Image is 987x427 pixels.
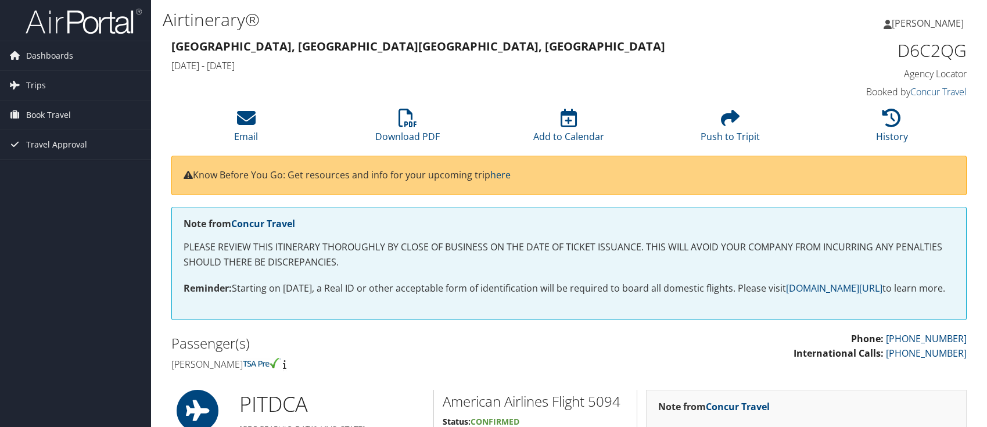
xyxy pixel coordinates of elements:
img: airportal-logo.png [26,8,142,35]
p: Starting on [DATE], a Real ID or other acceptable form of identification will be required to boar... [184,281,954,296]
span: Dashboards [26,41,73,70]
span: Trips [26,71,46,100]
strong: Note from [184,217,295,230]
strong: [GEOGRAPHIC_DATA], [GEOGRAPHIC_DATA] [GEOGRAPHIC_DATA], [GEOGRAPHIC_DATA] [171,38,665,54]
strong: Note from [658,400,770,413]
a: Email [234,115,258,143]
a: [DOMAIN_NAME][URL] [786,282,882,295]
h4: [PERSON_NAME] [171,358,561,371]
a: Concur Travel [706,400,770,413]
span: Book Travel [26,101,71,130]
p: Know Before You Go: Get resources and info for your upcoming trip [184,168,954,183]
a: Download PDF [375,115,440,143]
a: here [490,168,511,181]
span: Travel Approval [26,130,87,159]
span: [PERSON_NAME] [892,17,964,30]
h1: PIT DCA [239,390,425,419]
h4: Agency Locator [781,67,967,80]
strong: International Calls: [794,347,884,360]
a: [PHONE_NUMBER] [886,332,967,345]
span: Confirmed [471,416,519,427]
h1: D6C2QG [781,38,967,63]
a: Concur Travel [231,217,295,230]
p: PLEASE REVIEW THIS ITINERARY THOROUGHLY BY CLOSE OF BUSINESS ON THE DATE OF TICKET ISSUANCE. THIS... [184,240,954,270]
img: tsa-precheck.png [243,358,281,368]
a: Add to Calendar [533,115,604,143]
a: Push to Tripit [701,115,760,143]
h2: Passenger(s) [171,333,561,353]
a: Concur Travel [910,85,967,98]
a: [PHONE_NUMBER] [886,347,967,360]
h4: Booked by [781,85,967,98]
strong: Phone: [851,332,884,345]
a: History [876,115,908,143]
h1: Airtinerary® [163,8,705,32]
h4: [DATE] - [DATE] [171,59,763,72]
strong: Status: [443,416,471,427]
a: [PERSON_NAME] [884,6,975,41]
h2: American Airlines Flight 5094 [443,392,628,411]
strong: Reminder: [184,282,232,295]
